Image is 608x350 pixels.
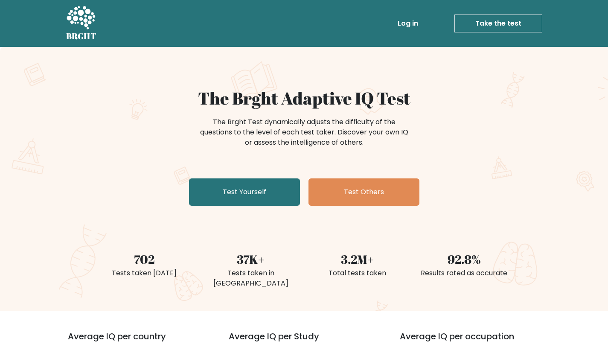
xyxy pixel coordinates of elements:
a: Take the test [454,15,542,32]
div: Total tests taken [309,268,406,278]
h5: BRGHT [66,31,97,41]
div: The Brght Test dynamically adjusts the difficulty of the questions to the level of each test take... [198,117,411,148]
div: 37K+ [203,250,299,268]
a: BRGHT [66,3,97,44]
div: Tests taken in [GEOGRAPHIC_DATA] [203,268,299,289]
div: Results rated as accurate [416,268,512,278]
div: 3.2M+ [309,250,406,268]
a: Log in [394,15,422,32]
div: 92.8% [416,250,512,268]
h1: The Brght Adaptive IQ Test [96,88,512,108]
a: Test Yourself [189,178,300,206]
div: 702 [96,250,192,268]
div: Tests taken [DATE] [96,268,192,278]
a: Test Others [308,178,419,206]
